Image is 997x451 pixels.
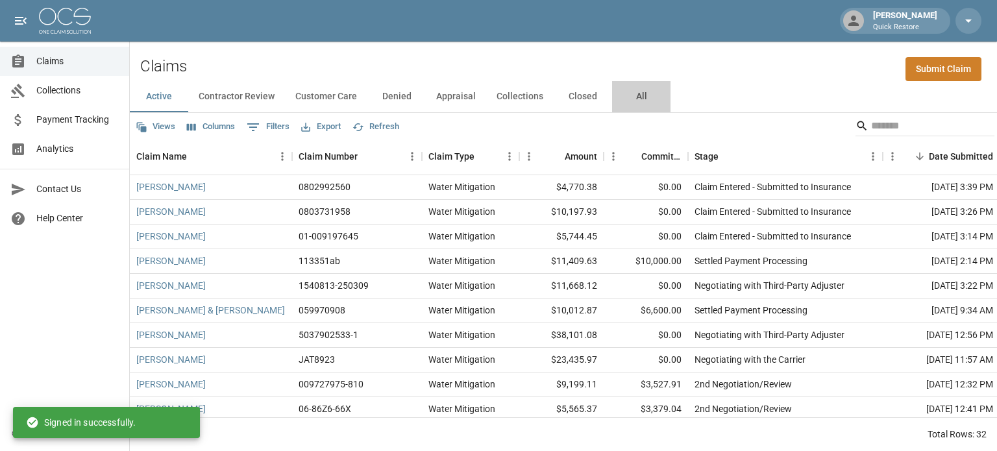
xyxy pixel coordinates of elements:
[36,212,119,225] span: Help Center
[547,147,565,165] button: Sort
[604,274,688,299] div: $0.00
[695,378,792,391] div: 2nd Negotiation/Review
[604,397,688,422] div: $3,379.04
[299,254,340,267] div: 113351ab
[519,249,604,274] div: $11,409.63
[428,279,495,292] div: Water Mitigation
[136,180,206,193] a: [PERSON_NAME]
[604,323,688,348] div: $0.00
[604,299,688,323] div: $6,600.00
[428,328,495,341] div: Water Mitigation
[604,147,623,166] button: Menu
[39,8,91,34] img: ocs-logo-white-transparent.png
[299,279,369,292] div: 1540813-250309
[695,180,851,193] div: Claim Entered - Submitted to Insurance
[519,397,604,422] div: $5,565.37
[905,57,981,81] a: Submit Claim
[428,230,495,243] div: Water Mitigation
[695,138,719,175] div: Stage
[136,279,206,292] a: [PERSON_NAME]
[428,304,495,317] div: Water Mitigation
[428,353,495,366] div: Water Mitigation
[688,138,883,175] div: Stage
[604,175,688,200] div: $0.00
[883,147,902,166] button: Menu
[554,81,612,112] button: Closed
[695,205,851,218] div: Claim Entered - Submitted to Insurance
[136,138,187,175] div: Claim Name
[136,230,206,243] a: [PERSON_NAME]
[36,182,119,196] span: Contact Us
[604,249,688,274] div: $10,000.00
[519,175,604,200] div: $4,770.38
[500,147,519,166] button: Menu
[519,299,604,323] div: $10,012.87
[292,138,422,175] div: Claim Number
[929,138,993,175] div: Date Submitted
[36,142,119,156] span: Analytics
[130,81,188,112] button: Active
[136,328,206,341] a: [PERSON_NAME]
[298,117,344,137] button: Export
[604,372,688,397] div: $3,527.91
[519,274,604,299] div: $11,668.12
[565,138,597,175] div: Amount
[187,147,205,165] button: Sort
[519,147,539,166] button: Menu
[695,254,807,267] div: Settled Payment Processing
[719,147,737,165] button: Sort
[299,328,358,341] div: 5037902533-1
[612,81,671,112] button: All
[604,200,688,225] div: $0.00
[136,205,206,218] a: [PERSON_NAME]
[604,225,688,249] div: $0.00
[428,254,495,267] div: Water Mitigation
[519,372,604,397] div: $9,199.11
[695,279,844,292] div: Negotiating with Third-Party Adjuster
[299,304,345,317] div: 059970908
[519,323,604,348] div: $38,101.08
[486,81,554,112] button: Collections
[299,378,363,391] div: 009727975-810
[243,117,293,138] button: Show filters
[299,180,351,193] div: 0802992560
[428,205,495,218] div: Water Mitigation
[928,428,987,441] div: Total Rows: 32
[285,81,367,112] button: Customer Care
[863,147,883,166] button: Menu
[136,304,285,317] a: [PERSON_NAME] & [PERSON_NAME]
[349,117,402,137] button: Refresh
[519,138,604,175] div: Amount
[422,138,519,175] div: Claim Type
[623,147,641,165] button: Sort
[136,378,206,391] a: [PERSON_NAME]
[911,147,929,165] button: Sort
[358,147,376,165] button: Sort
[299,230,358,243] div: 01-009197645
[402,147,422,166] button: Menu
[136,254,206,267] a: [PERSON_NAME]
[184,117,238,137] button: Select columns
[36,55,119,68] span: Claims
[641,138,682,175] div: Committed Amount
[695,353,806,366] div: Negotiating with the Carrier
[428,378,495,391] div: Water Mitigation
[299,205,351,218] div: 0803731958
[604,138,688,175] div: Committed Amount
[474,147,493,165] button: Sort
[604,348,688,372] div: $0.00
[428,402,495,415] div: Water Mitigation
[36,84,119,97] span: Collections
[136,353,206,366] a: [PERSON_NAME]
[428,180,495,193] div: Water Mitigation
[299,138,358,175] div: Claim Number
[428,138,474,175] div: Claim Type
[130,81,997,112] div: dynamic tabs
[273,147,292,166] button: Menu
[873,22,937,33] p: Quick Restore
[132,117,178,137] button: Views
[367,81,426,112] button: Denied
[8,8,34,34] button: open drawer
[868,9,942,32] div: [PERSON_NAME]
[188,81,285,112] button: Contractor Review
